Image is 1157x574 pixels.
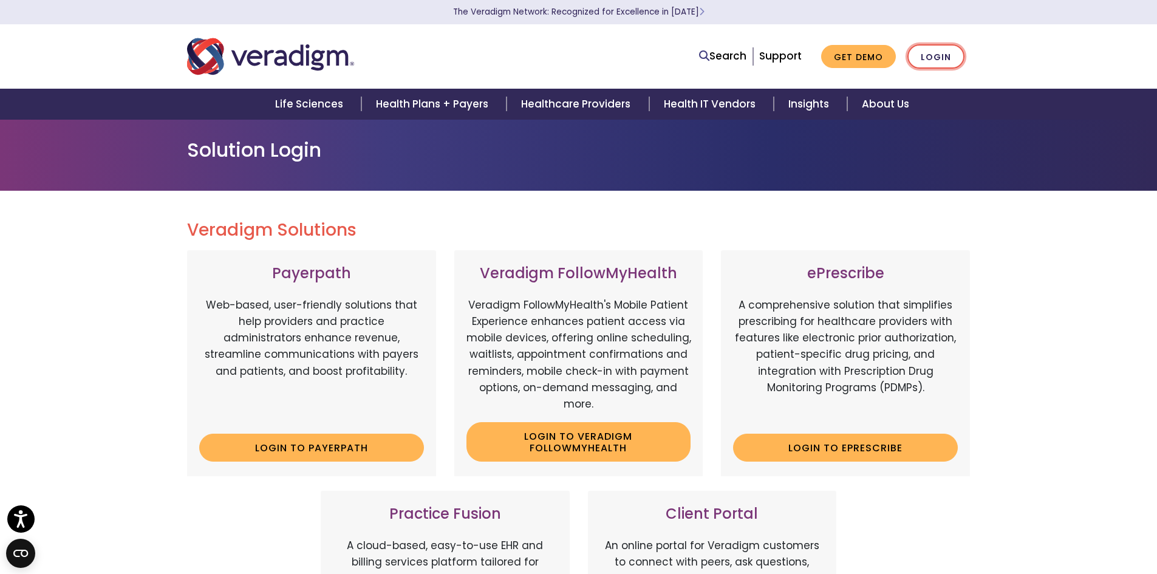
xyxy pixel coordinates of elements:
[261,89,361,120] a: Life Sciences
[821,45,896,69] a: Get Demo
[733,265,958,282] h3: ePrescribe
[6,539,35,568] button: Open CMP widget
[466,297,691,412] p: Veradigm FollowMyHealth's Mobile Patient Experience enhances patient access via mobile devices, o...
[699,6,705,18] span: Learn More
[453,6,705,18] a: The Veradigm Network: Recognized for Excellence in [DATE]Learn More
[847,89,924,120] a: About Us
[733,434,958,462] a: Login to ePrescribe
[1096,513,1142,559] iframe: Drift Chat Widget
[649,89,774,120] a: Health IT Vendors
[759,49,802,63] a: Support
[774,89,847,120] a: Insights
[199,434,424,462] a: Login to Payerpath
[466,422,691,462] a: Login to Veradigm FollowMyHealth
[466,265,691,282] h3: Veradigm FollowMyHealth
[907,44,964,69] a: Login
[600,505,825,523] h3: Client Portal
[507,89,649,120] a: Healthcare Providers
[199,265,424,282] h3: Payerpath
[361,89,507,120] a: Health Plans + Payers
[733,297,958,425] p: A comprehensive solution that simplifies prescribing for healthcare providers with features like ...
[187,36,354,77] img: Veradigm logo
[187,138,971,162] h1: Solution Login
[199,297,424,425] p: Web-based, user-friendly solutions that help providers and practice administrators enhance revenu...
[333,505,558,523] h3: Practice Fusion
[699,48,746,64] a: Search
[187,220,971,241] h2: Veradigm Solutions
